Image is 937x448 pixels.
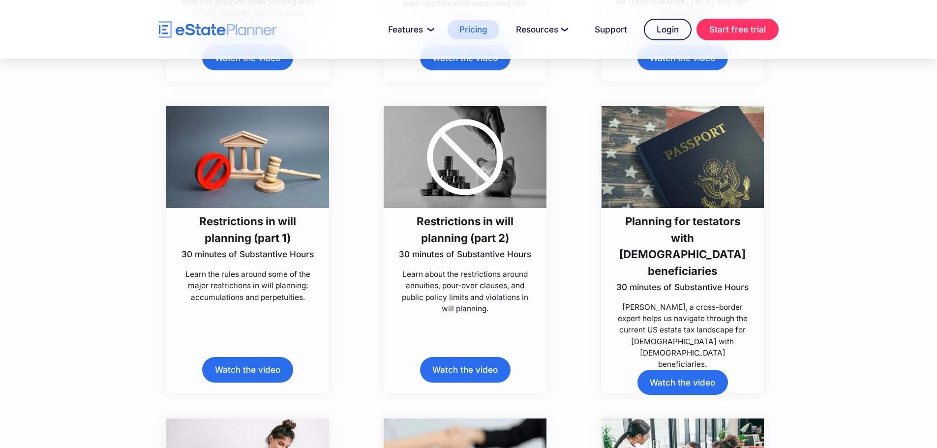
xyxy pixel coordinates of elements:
[180,213,316,246] h3: Restrictions in will planning (part 1)
[397,213,533,246] h3: Restrictions in will planning (part 2)
[159,21,277,38] a: home
[615,301,751,370] p: [PERSON_NAME], a cross-border expert helps us navigate through the current US estate tax landscap...
[397,269,533,314] p: Learn about the restrictions around annuities, pour-over clauses, and public policy limits and vi...
[615,213,751,279] h3: Planning for testators with [DEMOGRAPHIC_DATA] beneficiaries
[583,20,639,39] a: Support
[637,370,728,395] a: Watch the video
[696,19,779,40] a: Start free trial
[166,106,329,302] a: Restrictions in will planning (part 1)30 minutes of Substantive HoursLearn the rules around some ...
[376,20,443,39] a: Features
[602,106,764,370] a: Planning for testators with [DEMOGRAPHIC_DATA] beneficiaries30 minutes of Substantive Hours[PERSO...
[180,269,316,302] p: Learn the rules around some of the major restrictions in will planning: accumulations and perpetu...
[448,20,499,39] a: Pricing
[397,248,533,260] p: 30 minutes of Substantive Hours
[615,281,751,293] p: 30 minutes of Substantive Hours
[384,106,546,314] a: Restrictions in will planning (part 2)30 minutes of Substantive HoursLearn about the restrictions...
[420,357,511,382] a: Watch the video
[202,357,293,382] a: Watch the video
[504,20,578,39] a: Resources
[180,248,316,260] p: 30 minutes of Substantive Hours
[644,19,692,40] a: Login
